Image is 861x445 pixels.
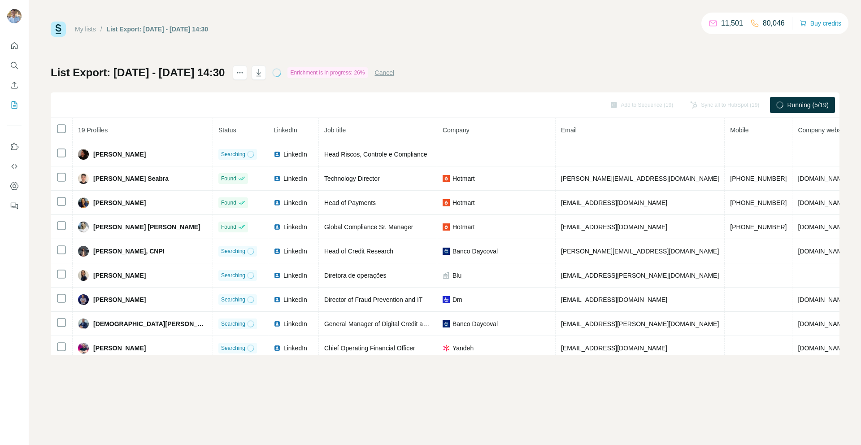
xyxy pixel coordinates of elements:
[452,174,475,183] span: Hotmart
[78,222,89,232] img: Avatar
[7,198,22,214] button: Feedback
[452,222,475,231] span: Hotmart
[221,247,245,255] span: Searching
[798,296,848,303] span: [DOMAIN_NAME]
[7,38,22,54] button: Quick start
[274,199,281,206] img: LinkedIn logo
[78,294,89,305] img: Avatar
[283,344,307,353] span: LinkedIn
[324,223,413,231] span: Global Compliance Sr. Manager
[283,247,307,256] span: LinkedIn
[233,65,247,80] button: actions
[93,319,207,328] span: [DEMOGRAPHIC_DATA][PERSON_NAME]
[730,223,787,231] span: [PHONE_NUMBER]
[561,345,667,352] span: [EMAIL_ADDRESS][DOMAIN_NAME]
[763,18,785,29] p: 80,046
[798,345,848,352] span: [DOMAIN_NAME]
[221,223,236,231] span: Found
[798,199,848,206] span: [DOMAIN_NAME]
[798,248,848,255] span: [DOMAIN_NAME]
[78,318,89,329] img: Avatar
[75,26,96,33] a: My lists
[221,320,245,328] span: Searching
[78,246,89,257] img: Avatar
[721,18,743,29] p: 11,501
[324,272,387,279] span: Diretora de operações
[730,199,787,206] span: [PHONE_NUMBER]
[93,198,146,207] span: [PERSON_NAME]
[7,178,22,194] button: Dashboard
[283,319,307,328] span: LinkedIn
[561,127,577,134] span: Email
[443,199,450,206] img: company-logo
[443,320,450,327] img: company-logo
[730,175,787,182] span: [PHONE_NUMBER]
[221,296,245,304] span: Searching
[452,198,475,207] span: Hotmart
[287,67,367,78] div: Enrichment is in progress: 26%
[443,296,450,303] img: company-logo
[787,100,829,109] span: Running (5/19)
[798,175,848,182] span: [DOMAIN_NAME]
[798,127,848,134] span: Company website
[730,127,748,134] span: Mobile
[221,344,245,352] span: Searching
[274,345,281,352] img: LinkedIn logo
[561,272,719,279] span: [EMAIL_ADDRESS][PERSON_NAME][DOMAIN_NAME]
[78,149,89,160] img: Avatar
[7,9,22,23] img: Avatar
[561,223,667,231] span: [EMAIL_ADDRESS][DOMAIN_NAME]
[51,22,66,37] img: Surfe Logo
[221,271,245,279] span: Searching
[93,174,169,183] span: [PERSON_NAME] Seabra
[78,197,89,208] img: Avatar
[107,25,209,34] div: List Export: [DATE] - [DATE] 14:30
[324,296,422,303] span: Director of Fraud Prevention and IT
[221,199,236,207] span: Found
[93,344,146,353] span: [PERSON_NAME]
[7,77,22,93] button: Enrich CSV
[283,198,307,207] span: LinkedIn
[324,151,427,158] span: Head Riscos, Controle e Compliance
[324,320,462,327] span: General Manager of Digital Credit and Collections
[274,175,281,182] img: LinkedIn logo
[218,127,236,134] span: Status
[93,150,146,159] span: [PERSON_NAME]
[274,151,281,158] img: LinkedIn logo
[7,57,22,74] button: Search
[798,223,848,231] span: [DOMAIN_NAME]
[561,199,667,206] span: [EMAIL_ADDRESS][DOMAIN_NAME]
[324,199,376,206] span: Head of Payments
[221,150,245,158] span: Searching
[274,320,281,327] img: LinkedIn logo
[324,248,393,255] span: Head of Credit Research
[78,127,108,134] span: 19 Profiles
[100,25,102,34] li: /
[443,127,470,134] span: Company
[561,296,667,303] span: [EMAIL_ADDRESS][DOMAIN_NAME]
[7,158,22,175] button: Use Surfe API
[561,175,719,182] span: [PERSON_NAME][EMAIL_ADDRESS][DOMAIN_NAME]
[221,175,236,183] span: Found
[51,65,225,80] h1: List Export: [DATE] - [DATE] 14:30
[93,222,200,231] span: [PERSON_NAME] [PERSON_NAME]
[324,175,380,182] span: Technology Director
[283,222,307,231] span: LinkedIn
[283,174,307,183] span: LinkedIn
[283,271,307,280] span: LinkedIn
[561,320,719,327] span: [EMAIL_ADDRESS][PERSON_NAME][DOMAIN_NAME]
[78,270,89,281] img: Avatar
[798,320,848,327] span: [DOMAIN_NAME]
[452,247,498,256] span: Banco Daycoval
[452,271,461,280] span: Blu
[443,345,450,352] img: company-logo
[443,223,450,231] img: company-logo
[452,319,498,328] span: Banco Daycoval
[274,272,281,279] img: LinkedIn logo
[452,295,462,304] span: Dm
[78,173,89,184] img: Avatar
[78,343,89,353] img: Avatar
[274,248,281,255] img: LinkedIn logo
[443,175,450,182] img: company-logo
[93,271,146,280] span: [PERSON_NAME]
